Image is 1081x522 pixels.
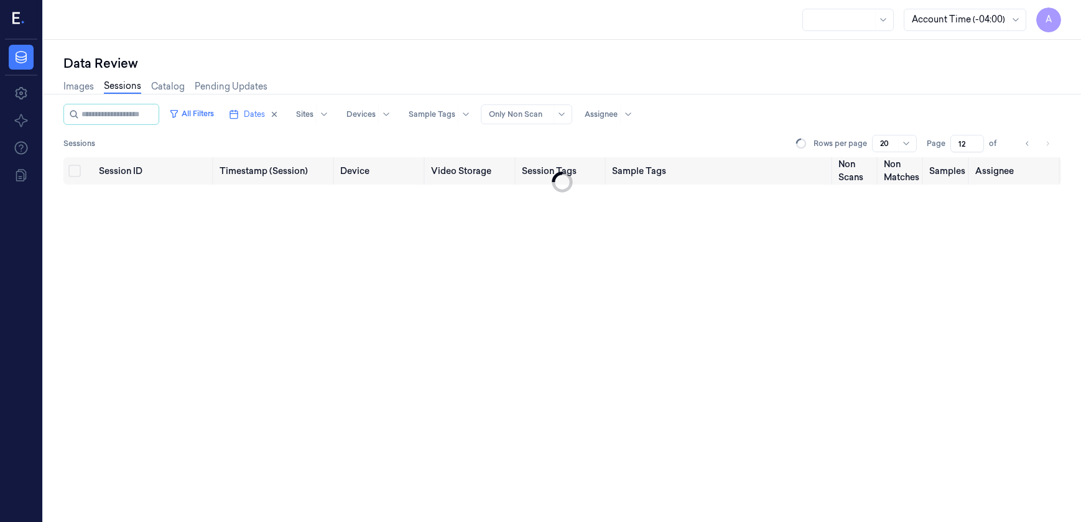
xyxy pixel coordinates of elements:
[814,138,867,149] p: Rows per page
[517,157,608,185] th: Session Tags
[607,157,833,185] th: Sample Tags
[63,80,94,93] a: Images
[63,55,1061,72] div: Data Review
[879,157,924,185] th: Non Matches
[1019,135,1056,152] nav: pagination
[927,138,945,149] span: Page
[244,109,265,120] span: Dates
[1036,7,1061,32] button: A
[1019,135,1036,152] button: Go to previous page
[195,80,267,93] a: Pending Updates
[63,138,95,149] span: Sessions
[426,157,517,185] th: Video Storage
[833,157,879,185] th: Non Scans
[68,165,81,177] button: Select all
[224,104,284,124] button: Dates
[104,80,141,94] a: Sessions
[94,157,215,185] th: Session ID
[215,157,335,185] th: Timestamp (Session)
[164,104,219,124] button: All Filters
[970,157,1061,185] th: Assignee
[335,157,426,185] th: Device
[989,138,1009,149] span: of
[924,157,970,185] th: Samples
[151,80,185,93] a: Catalog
